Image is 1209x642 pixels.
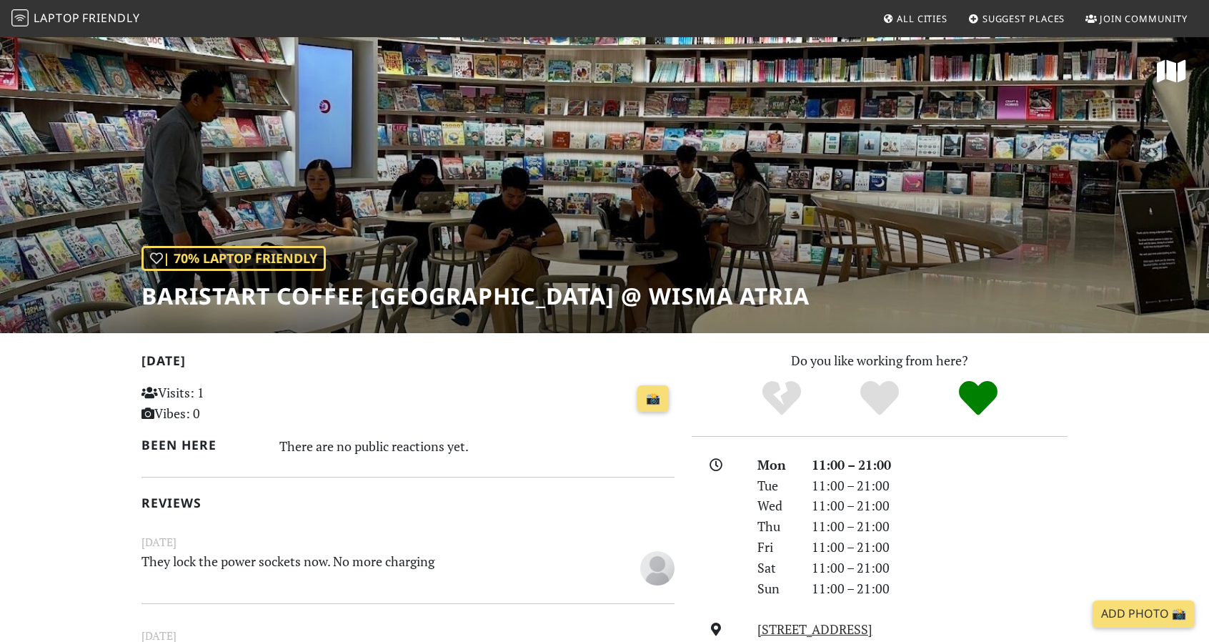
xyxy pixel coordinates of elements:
div: Yes [830,379,929,418]
div: 11:00 – 21:00 [803,558,1076,578]
a: Suggest Places [962,6,1071,31]
div: Fri [749,537,803,558]
p: Visits: 1 Vibes: 0 [141,382,308,424]
div: Mon [749,455,803,475]
a: Join Community [1080,6,1193,31]
a: All Cities [877,6,953,31]
h1: Baristart Coffee [GEOGRAPHIC_DATA] @ Wisma Atria [141,282,810,310]
div: Definitely! [929,379,1028,418]
a: 📸 [637,385,669,413]
span: Suggest Places [982,12,1065,25]
h2: Been here [141,438,262,453]
div: 11:00 – 21:00 [803,537,1076,558]
a: LaptopFriendly LaptopFriendly [11,6,140,31]
img: LaptopFriendly [11,9,29,26]
p: Do you like working from here? [692,350,1068,371]
div: Tue [749,475,803,496]
div: | 70% Laptop Friendly [141,246,326,271]
div: Thu [749,516,803,537]
span: Laptop [34,10,80,26]
span: Anonymous [640,558,675,576]
div: Sun [749,578,803,599]
a: [STREET_ADDRESS] [757,621,872,638]
h2: Reviews [141,495,675,510]
div: 11:00 – 21:00 [803,475,1076,496]
img: blank-535327c66bd565773addf3077783bbfce4b00ec00e9fd257753287c682c7fa38.png [640,551,675,586]
span: All Cities [897,12,947,25]
div: No [732,379,831,418]
h2: [DATE] [141,353,675,374]
p: They lock the power sockets now. No more charging [133,551,592,583]
a: Add Photo 📸 [1093,601,1195,628]
div: 11:00 – 21:00 [803,516,1076,537]
div: 11:00 – 21:00 [803,495,1076,516]
span: Join Community [1100,12,1188,25]
div: 11:00 – 21:00 [803,578,1076,599]
div: 11:00 – 21:00 [803,455,1076,475]
small: [DATE] [133,533,683,551]
div: Wed [749,495,803,516]
span: Friendly [82,10,139,26]
div: Sat [749,558,803,578]
div: There are no public reactions yet. [279,435,675,458]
